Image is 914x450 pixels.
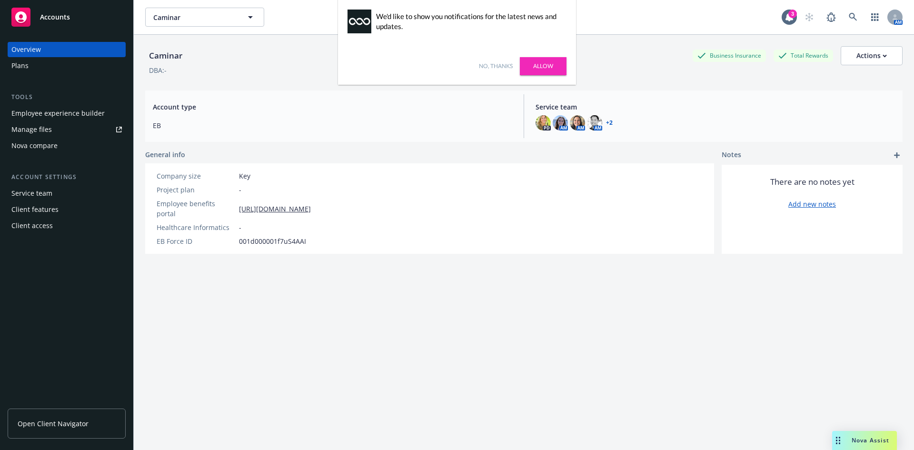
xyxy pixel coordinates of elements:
[8,172,126,182] div: Account settings
[11,58,29,73] div: Plans
[8,106,126,121] a: Employee experience builder
[852,436,889,444] span: Nova Assist
[856,47,887,65] div: Actions
[570,115,585,130] img: photo
[239,222,241,232] span: -
[606,120,613,126] a: +2
[822,8,841,27] a: Report a Bug
[153,102,512,112] span: Account type
[157,236,235,246] div: EB Force ID
[157,171,235,181] div: Company size
[8,202,126,217] a: Client features
[774,50,833,61] div: Total Rewards
[832,431,844,450] div: Drag to move
[8,42,126,57] a: Overview
[722,150,741,161] span: Notes
[145,8,264,27] button: Caminar
[536,102,895,112] span: Service team
[11,186,52,201] div: Service team
[149,65,167,75] div: DBA: -
[891,150,903,161] a: add
[157,222,235,232] div: Healthcare Informatics
[800,8,819,27] a: Start snowing
[479,62,513,70] a: No, thanks
[553,115,568,130] img: photo
[11,202,59,217] div: Client features
[239,185,241,195] span: -
[11,138,58,153] div: Nova compare
[520,57,566,75] a: Allow
[770,176,854,188] span: There are no notes yet
[18,419,89,429] span: Open Client Navigator
[536,115,551,130] img: photo
[11,106,105,121] div: Employee experience builder
[157,199,235,219] div: Employee benefits portal
[239,236,306,246] span: 001d000001f7uS4AAI
[11,218,53,233] div: Client access
[832,431,897,450] button: Nova Assist
[40,13,70,21] span: Accounts
[8,218,126,233] a: Client access
[8,58,126,73] a: Plans
[865,8,884,27] a: Switch app
[376,11,562,31] div: We'd like to show you notifications for the latest news and updates.
[8,138,126,153] a: Nova compare
[239,204,311,214] a: [URL][DOMAIN_NAME]
[841,46,903,65] button: Actions
[788,10,797,18] div: 3
[153,12,236,22] span: Caminar
[153,120,512,130] span: EB
[239,171,250,181] span: Key
[8,186,126,201] a: Service team
[693,50,766,61] div: Business Insurance
[145,50,186,62] div: Caminar
[844,8,863,27] a: Search
[8,122,126,137] a: Manage files
[8,92,126,102] div: Tools
[11,122,52,137] div: Manage files
[145,150,185,160] span: General info
[8,4,126,30] a: Accounts
[157,185,235,195] div: Project plan
[587,115,602,130] img: photo
[788,199,836,209] a: Add new notes
[11,42,41,57] div: Overview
